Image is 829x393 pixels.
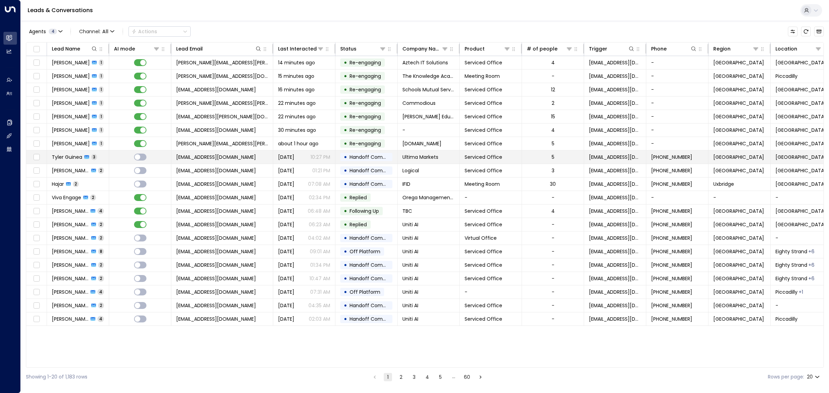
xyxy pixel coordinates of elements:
[350,140,381,147] span: Trigger
[32,207,41,216] span: Toggle select row
[713,100,764,107] span: Newcastle-Upon-Tyne
[402,194,455,201] span: Orega Management Ltd
[32,234,41,243] span: Toggle select row
[651,262,692,268] span: +447871732636
[52,86,90,93] span: Leigh Rackham
[476,373,485,381] button: Go to next page
[775,181,826,188] span: Stockley Park
[552,140,554,147] div: 5
[552,248,554,255] div: -
[278,154,294,161] span: Yesterday
[99,100,104,106] span: 1
[278,86,315,93] span: 16 minutes ago
[52,100,90,107] span: Chris Turnbull
[713,154,764,161] span: London
[98,235,104,241] span: 2
[646,137,708,150] td: -
[465,73,500,80] span: Meeting Room
[589,262,641,268] span: anika@getuniti.com
[176,248,256,255] span: anika@getuniti.com
[91,154,97,160] span: 3
[402,181,410,188] span: IFID
[309,194,330,201] p: 02:34 PM
[176,167,256,174] span: lhopkin26@gmail.com
[808,275,814,282] div: 70 Mark Lane,Holborn Gate,51 Lime Street,High Holborn,70 Gracechurch Street,20 Old Bailey
[402,248,418,255] span: Uniti AI
[344,219,347,230] div: •
[278,100,316,107] span: 22 minutes ago
[99,113,104,119] span: 1
[589,194,641,201] span: noreply@yammer.com
[350,181,398,188] span: Handoff Completed
[176,154,256,161] span: tyler.guinea@ultimamarkets.com
[32,58,41,67] span: Toggle select row
[350,208,379,214] span: Following Up
[350,194,367,201] span: Replied
[460,191,522,204] td: -
[646,124,708,137] td: -
[340,45,356,53] div: Status
[344,273,347,284] div: •
[176,221,256,228] span: anika@getuniti.com
[278,208,294,214] span: Aug 15, 2025
[278,248,294,255] span: Dec 27, 2024
[713,221,764,228] span: Manchester
[463,373,471,381] button: Go to page 60
[552,154,554,161] div: 5
[52,208,88,214] span: Emma G
[402,59,448,66] span: Aztech IT Solutions
[460,285,522,299] td: -
[552,167,554,174] div: 3
[28,6,93,14] a: Leads & Conversations
[402,235,418,241] span: Uniti AI
[589,73,641,80] span: noreply@notifications.hubspot.com
[713,248,764,255] span: London
[344,124,347,136] div: •
[98,221,104,227] span: 2
[98,248,104,254] span: 8
[52,235,89,241] span: Anika Coutinho
[552,262,554,268] div: -
[311,154,330,161] p: 10:27 PM
[350,275,398,282] span: Handoff Completed
[651,45,697,53] div: Phone
[589,127,641,134] span: noreply@notifications.hubspot.com
[402,100,436,107] span: Commodious
[350,235,398,241] span: Handoff Completed
[73,181,79,187] span: 2
[32,139,41,148] span: Toggle select row
[344,165,347,176] div: •
[344,84,347,95] div: •
[402,73,455,80] span: The Knowledge Academy Limited
[551,86,555,93] div: 12
[309,221,330,228] p: 06:23 AM
[32,126,41,135] span: Toggle select row
[52,181,64,188] span: Hajar
[176,59,268,66] span: sean.houghton@aztechit.co.uk
[384,373,392,381] button: page 1
[589,181,641,188] span: liveleads@commversion.com
[344,151,347,163] div: •
[402,221,418,228] span: Uniti AI
[589,140,641,147] span: noreply@notifications.hubspot.com
[646,191,708,204] td: -
[775,208,826,214] span: Gracechurch Street
[465,45,511,53] div: Product
[32,193,41,202] span: Toggle select row
[552,73,554,80] div: -
[52,194,81,201] span: Viva Engage
[52,45,98,53] div: Lead Name
[176,45,203,53] div: Lead Email
[589,221,641,228] span: anika@getuniti.com
[278,167,294,174] span: Yesterday
[278,194,294,201] span: Aug 15, 2025
[713,275,764,282] span: London
[589,208,641,214] span: noreply@notifications.hubspot.com
[465,248,502,255] span: Serviced Office
[132,28,157,35] div: Actions
[775,167,826,174] span: Newcastle
[52,140,90,147] span: Nick McGorry
[52,248,89,255] span: Anika Coutinho
[278,127,316,134] span: 30 minutes ago
[310,262,330,268] p: 01:34 PM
